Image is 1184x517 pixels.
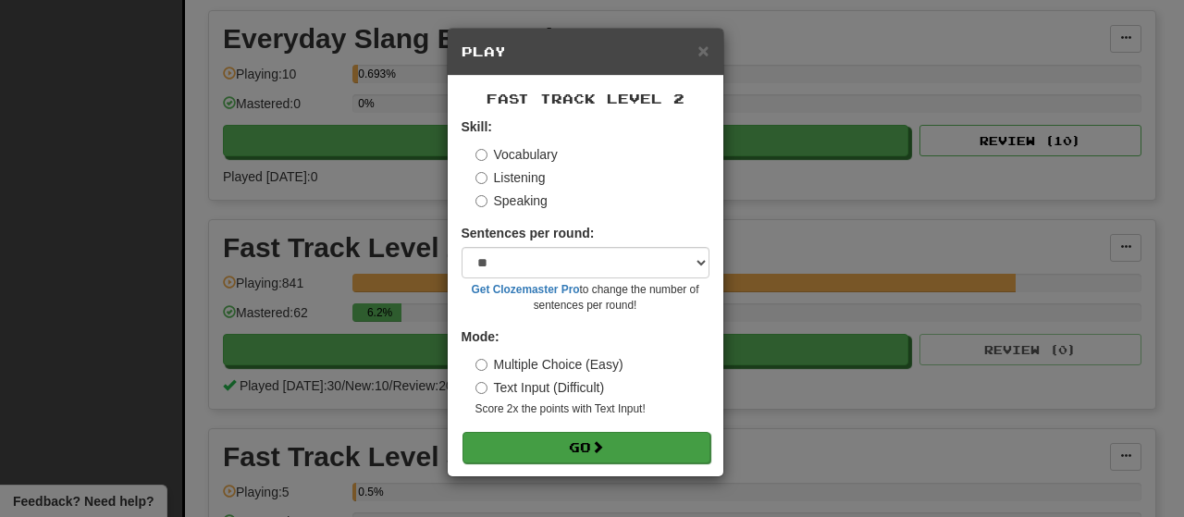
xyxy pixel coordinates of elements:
[462,432,710,463] button: Go
[487,91,684,106] span: Fast Track Level 2
[697,40,709,61] span: ×
[475,378,605,397] label: Text Input (Difficult)
[462,282,709,314] small: to change the number of sentences per round!
[472,283,580,296] a: Get Clozemaster Pro
[475,359,487,371] input: Multiple Choice (Easy)
[475,149,487,161] input: Vocabulary
[697,41,709,60] button: Close
[475,355,623,374] label: Multiple Choice (Easy)
[475,382,487,394] input: Text Input (Difficult)
[462,43,709,61] h5: Play
[475,191,548,210] label: Speaking
[475,195,487,207] input: Speaking
[475,172,487,184] input: Listening
[475,145,558,164] label: Vocabulary
[462,224,595,242] label: Sentences per round:
[462,119,492,134] strong: Skill:
[462,329,499,344] strong: Mode:
[475,168,546,187] label: Listening
[475,401,709,417] small: Score 2x the points with Text Input !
